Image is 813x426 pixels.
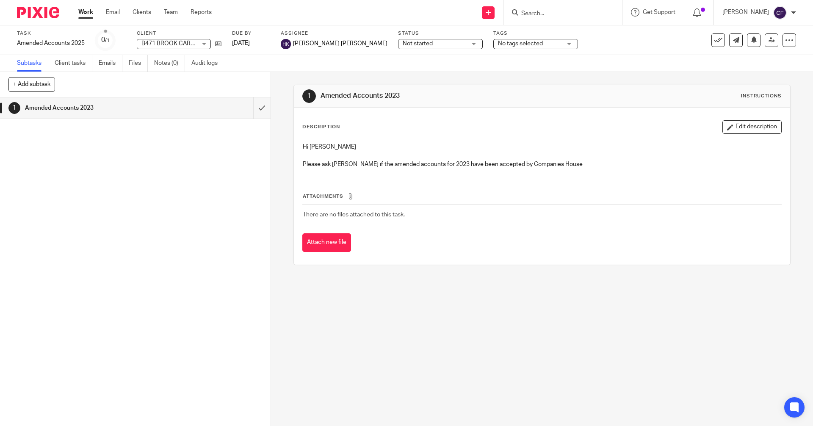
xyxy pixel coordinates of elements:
[232,30,270,37] label: Due by
[154,55,185,72] a: Notes (0)
[17,39,85,47] div: Amended Accounts 2025
[303,194,343,199] span: Attachments
[281,30,387,37] label: Assignee
[303,160,781,169] p: Please ask [PERSON_NAME] if the amended accounts for 2023 have been accepted by Companies House
[8,102,20,114] div: 1
[55,55,92,72] a: Client tasks
[164,8,178,17] a: Team
[129,55,148,72] a: Files
[303,143,781,151] p: Hi [PERSON_NAME]
[498,41,543,47] span: No tags selected
[191,55,224,72] a: Audit logs
[281,39,291,49] img: svg%3E
[741,93,782,100] div: Instructions
[321,91,560,100] h1: Amended Accounts 2023
[17,55,48,72] a: Subtasks
[303,212,405,218] span: There are no files attached to this task.
[105,38,110,43] small: /1
[722,120,782,134] button: Edit description
[773,6,787,19] img: svg%3E
[133,8,151,17] a: Clients
[302,124,340,130] p: Description
[99,55,122,72] a: Emails
[101,35,110,45] div: 0
[722,8,769,17] p: [PERSON_NAME]
[643,9,675,15] span: Get Support
[398,30,483,37] label: Status
[191,8,212,17] a: Reports
[141,41,248,47] span: B471 BROOK CARS COMPANY LIMITED
[302,233,351,252] button: Attach new file
[17,7,59,18] img: Pixie
[78,8,93,17] a: Work
[302,89,316,103] div: 1
[293,39,387,48] span: [PERSON_NAME] [PERSON_NAME]
[106,8,120,17] a: Email
[25,102,171,114] h1: Amended Accounts 2023
[8,77,55,91] button: + Add subtask
[17,30,85,37] label: Task
[493,30,578,37] label: Tags
[520,10,597,18] input: Search
[137,30,221,37] label: Client
[403,41,433,47] span: Not started
[232,40,250,46] span: [DATE]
